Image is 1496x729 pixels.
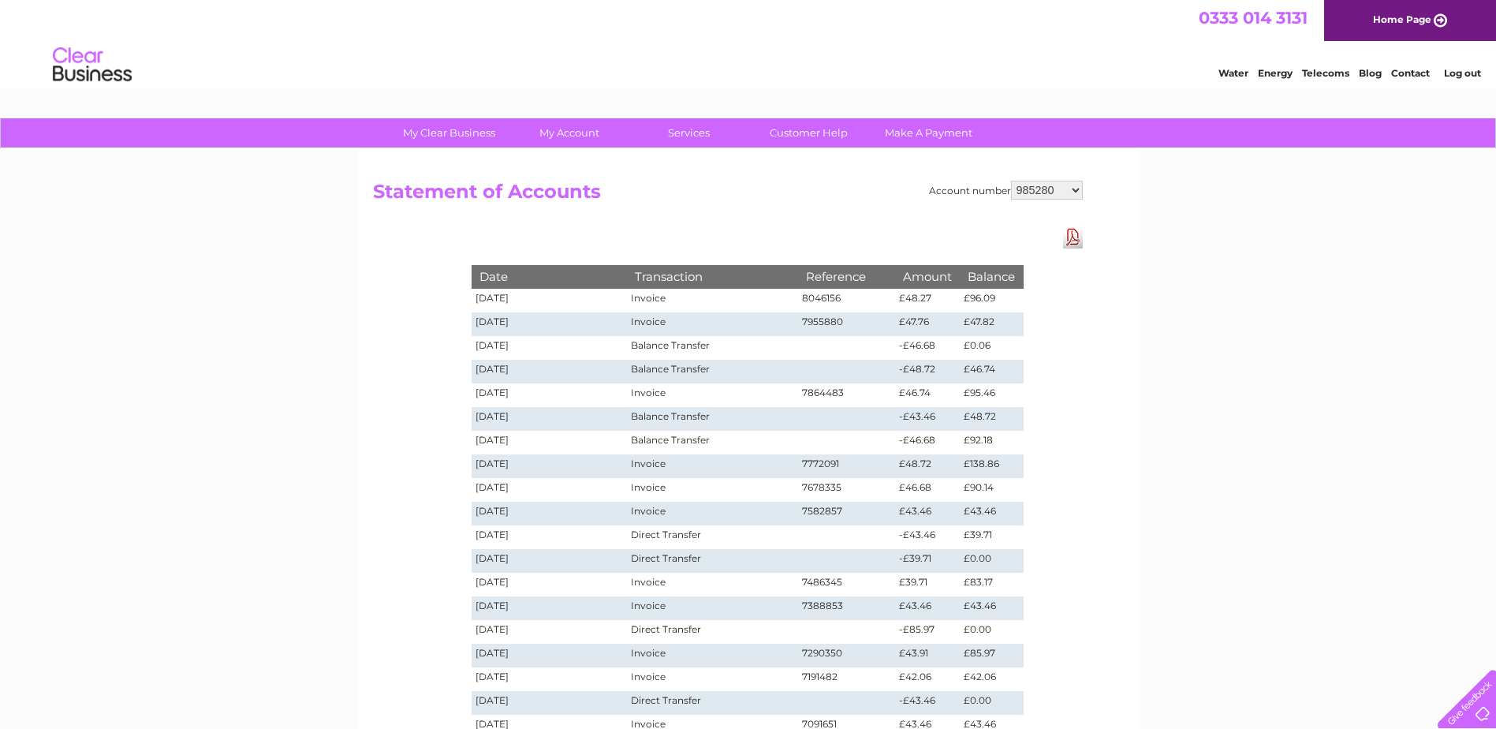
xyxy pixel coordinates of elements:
td: [DATE] [472,454,628,478]
td: Balance Transfer [627,360,797,383]
a: Log out [1444,67,1481,79]
td: 7191482 [798,667,896,691]
td: £43.91 [895,644,960,667]
td: -£48.72 [895,360,960,383]
td: Invoice [627,573,797,596]
img: logo.png [52,41,132,89]
td: £0.00 [960,691,1023,715]
a: Download Pdf [1063,226,1083,249]
td: Invoice [627,289,797,312]
td: -£46.68 [895,431,960,454]
td: £90.14 [960,478,1023,502]
td: [DATE] [472,312,628,336]
td: [DATE] [472,407,628,431]
td: Invoice [627,502,797,525]
td: Balance Transfer [627,407,797,431]
td: [DATE] [472,667,628,691]
div: Account number [929,181,1083,200]
td: Invoice [627,667,797,691]
a: My Clear Business [384,118,514,148]
td: Invoice [627,644,797,667]
td: £85.97 [960,644,1023,667]
th: Balance [960,265,1023,288]
td: Balance Transfer [627,431,797,454]
td: -£46.68 [895,336,960,360]
td: £43.46 [960,502,1023,525]
td: £92.18 [960,431,1023,454]
td: [DATE] [472,644,628,667]
td: 7772091 [798,454,896,478]
td: £48.27 [895,289,960,312]
td: -£85.97 [895,620,960,644]
td: 7290350 [798,644,896,667]
td: 7486345 [798,573,896,596]
td: Balance Transfer [627,336,797,360]
th: Transaction [627,265,797,288]
td: [DATE] [472,289,628,312]
td: £42.06 [895,667,960,691]
td: £39.71 [960,525,1023,549]
a: My Account [504,118,634,148]
td: 8046156 [798,289,896,312]
td: Invoice [627,383,797,407]
td: [DATE] [472,502,628,525]
td: -£43.46 [895,691,960,715]
td: 7864483 [798,383,896,407]
td: Direct Transfer [627,691,797,715]
td: £0.00 [960,620,1023,644]
td: [DATE] [472,383,628,407]
td: £43.46 [960,596,1023,620]
td: [DATE] [472,573,628,596]
td: -£43.46 [895,407,960,431]
td: £0.00 [960,549,1023,573]
a: 0333 014 3131 [1199,8,1308,28]
td: -£43.46 [895,525,960,549]
td: [DATE] [472,549,628,573]
td: Invoice [627,596,797,620]
td: Direct Transfer [627,525,797,549]
td: [DATE] [472,620,628,644]
td: [DATE] [472,431,628,454]
td: £83.17 [960,573,1023,596]
td: £138.86 [960,454,1023,478]
h2: Statement of Accounts [373,181,1083,211]
a: Services [624,118,754,148]
td: [DATE] [472,525,628,549]
td: £39.71 [895,573,960,596]
td: £43.46 [895,596,960,620]
td: [DATE] [472,336,628,360]
td: Invoice [627,454,797,478]
td: Direct Transfer [627,549,797,573]
td: -£39.71 [895,549,960,573]
td: £46.74 [960,360,1023,383]
td: £47.76 [895,312,960,336]
th: Amount [895,265,960,288]
td: £46.68 [895,478,960,502]
a: Telecoms [1302,67,1349,79]
a: Water [1218,67,1248,79]
td: £48.72 [960,407,1023,431]
td: £47.82 [960,312,1023,336]
td: £42.06 [960,667,1023,691]
td: 7582857 [798,502,896,525]
td: Invoice [627,478,797,502]
a: Customer Help [744,118,874,148]
td: 7955880 [798,312,896,336]
td: [DATE] [472,478,628,502]
td: [DATE] [472,596,628,620]
td: Direct Transfer [627,620,797,644]
a: Make A Payment [864,118,994,148]
a: Energy [1258,67,1293,79]
td: £43.46 [895,502,960,525]
td: £95.46 [960,383,1023,407]
td: £0.06 [960,336,1023,360]
td: [DATE] [472,360,628,383]
td: £96.09 [960,289,1023,312]
a: Blog [1359,67,1382,79]
th: Reference [798,265,896,288]
td: 7678335 [798,478,896,502]
td: [DATE] [472,691,628,715]
td: £48.72 [895,454,960,478]
th: Date [472,265,628,288]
